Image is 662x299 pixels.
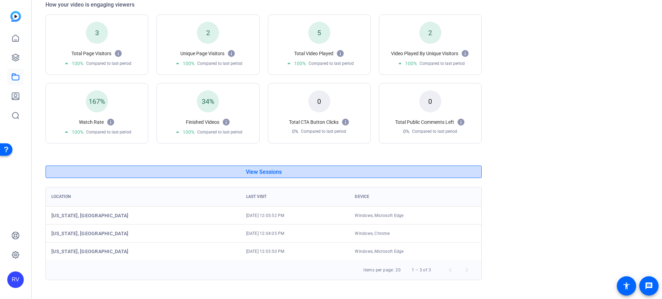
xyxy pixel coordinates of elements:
td: [US_STATE], [GEOGRAPHIC_DATA] [46,207,241,225]
span: 2 [206,29,210,37]
mat-icon: arrow_drop_down [62,59,71,68]
span: Compared to last period [309,61,354,66]
td: Windows, Chrome [349,225,481,242]
span: 34% [202,97,214,106]
td: [DATE] 12:04:05 PM [241,225,350,242]
td: [DATE] 12:03:50 PM [241,242,350,260]
th: Device [349,187,481,207]
span: 0% [292,128,298,135]
span: 100% [183,60,194,67]
td: [US_STATE], [GEOGRAPHIC_DATA] [46,225,241,242]
h5: Unique Page Visitors [180,50,224,57]
mat-icon: arrow_drop_down [173,128,182,136]
h5: Finished Videos [186,119,219,126]
h5: Watch Rate [79,119,104,126]
span: Compared to last period [197,61,242,66]
mat-icon: arrow_drop_down [173,59,182,68]
span: 0 [317,97,321,106]
h5: Total Video Played [294,50,333,57]
div: Last visit [246,194,267,199]
img: blue-gradient.svg [10,11,21,22]
td: [DATE] 12:05:52 PM [241,207,350,225]
span: Compared to last period [86,129,131,135]
span: 167% [89,97,105,106]
span: Compared to last period [197,129,242,135]
div: 1 – 3 of 3 [412,267,431,273]
span: 100% [405,60,417,67]
th: Location [46,187,241,207]
mat-icon: arrow_drop_down [62,128,71,136]
span: 100% [72,129,83,136]
h5: Total Public Comments Left [395,119,454,126]
span: Compared to last period [301,129,346,134]
span: 100% [294,60,306,67]
span: 2 [428,29,432,37]
span: 5 [317,29,321,37]
mat-icon: accessibility [622,282,631,290]
div: RV [7,271,24,288]
mat-icon: message [645,282,653,290]
span: Compared to last period [412,129,457,134]
h4: How your video is engaging viewers [46,1,482,9]
h5: Total Page Visitors [71,50,111,57]
td: Windows, Microsoft Edge [349,242,481,260]
button: Next page [459,262,475,278]
span: 0 [428,97,432,106]
button: Previous page [442,262,459,278]
td: [US_STATE], [GEOGRAPHIC_DATA] [46,242,241,260]
div: Items per page: [363,267,394,273]
span: 0% [403,128,409,135]
span: 3 [95,29,99,37]
span: 100% [72,60,83,67]
span: Compared to last period [86,61,131,66]
span: View Sessions [246,169,282,175]
span: Compared to last period [420,61,465,66]
h5: Total CTA Button Clicks [289,119,339,126]
td: Windows, Microsoft Edge [349,207,481,225]
div: 20 [395,267,401,273]
div: Last visit [246,194,344,199]
mat-icon: arrow_drop_down [396,59,404,68]
h5: Video Played By Unique Visitors [391,50,458,57]
mat-icon: arrow_drop_down [285,59,293,68]
span: 100% [183,129,194,136]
